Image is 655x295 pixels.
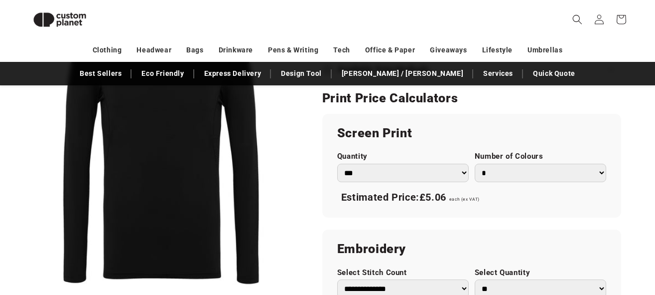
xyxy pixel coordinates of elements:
[419,191,446,203] span: £5.06
[337,187,606,208] div: Estimated Price:
[337,241,606,257] h2: Embroidery
[337,152,469,161] label: Quantity
[333,41,350,59] a: Tech
[430,41,467,59] a: Giveaways
[337,65,468,82] a: [PERSON_NAME] / [PERSON_NAME]
[276,65,327,82] a: Design Tool
[528,65,580,82] a: Quick Quote
[478,65,518,82] a: Services
[199,65,266,82] a: Express Delivery
[136,65,189,82] a: Eco Friendly
[475,152,606,161] label: Number of Colours
[75,65,127,82] a: Best Sellers
[566,8,588,30] summary: Search
[527,41,562,59] a: Umbrellas
[337,125,606,141] h2: Screen Print
[482,41,513,59] a: Lifestyle
[93,41,122,59] a: Clothing
[268,41,318,59] a: Pens & Writing
[25,4,95,35] img: Custom Planet
[322,90,621,106] h2: Print Price Calculators
[365,41,415,59] a: Office & Paper
[475,268,606,278] label: Select Quantity
[449,197,480,202] span: each (ex VAT)
[136,41,171,59] a: Headwear
[186,41,203,59] a: Bags
[219,41,253,59] a: Drinkware
[337,268,469,278] label: Select Stitch Count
